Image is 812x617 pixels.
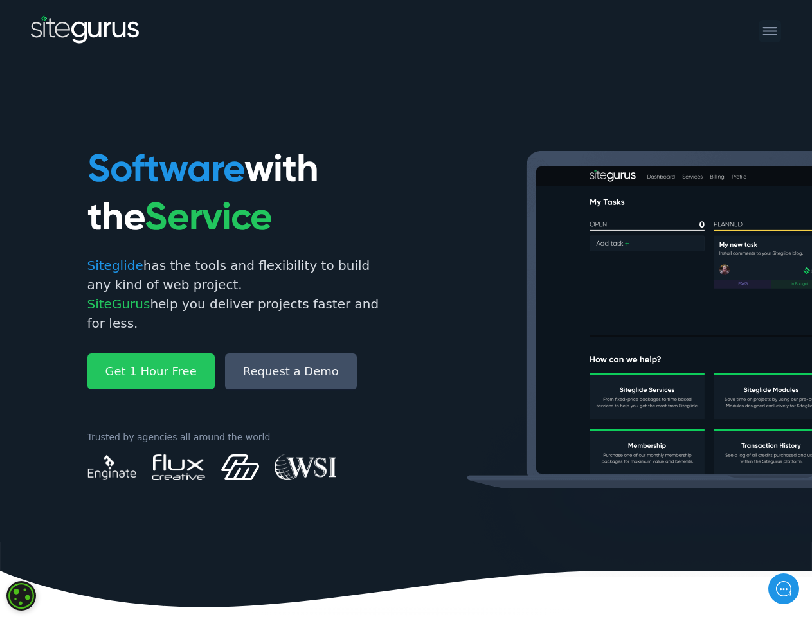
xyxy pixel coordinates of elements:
a: Get 1 Hour Free [87,353,215,389]
p: has the tools and flexibility to build any kind of web project. help you deliver projects faster ... [87,256,396,333]
button: New conversation [20,145,237,171]
span: SiteGurus [87,296,150,312]
span: New conversation [83,153,154,163]
img: SiteGurus Logo [31,15,140,46]
h1: Hello there! [19,78,238,99]
span: Service [145,193,272,240]
h1: with the [87,144,396,240]
img: Company Logo [19,21,94,41]
span: Software [87,145,244,192]
a: Request a Demo [225,353,357,389]
iframe: gist-messenger-bubble-iframe [768,573,799,604]
div: Cookie consent button [6,581,36,611]
h2: How can we help? [19,102,238,122]
span: Siteglide [87,258,143,273]
p: Trusted by agencies all around the world [87,431,396,444]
